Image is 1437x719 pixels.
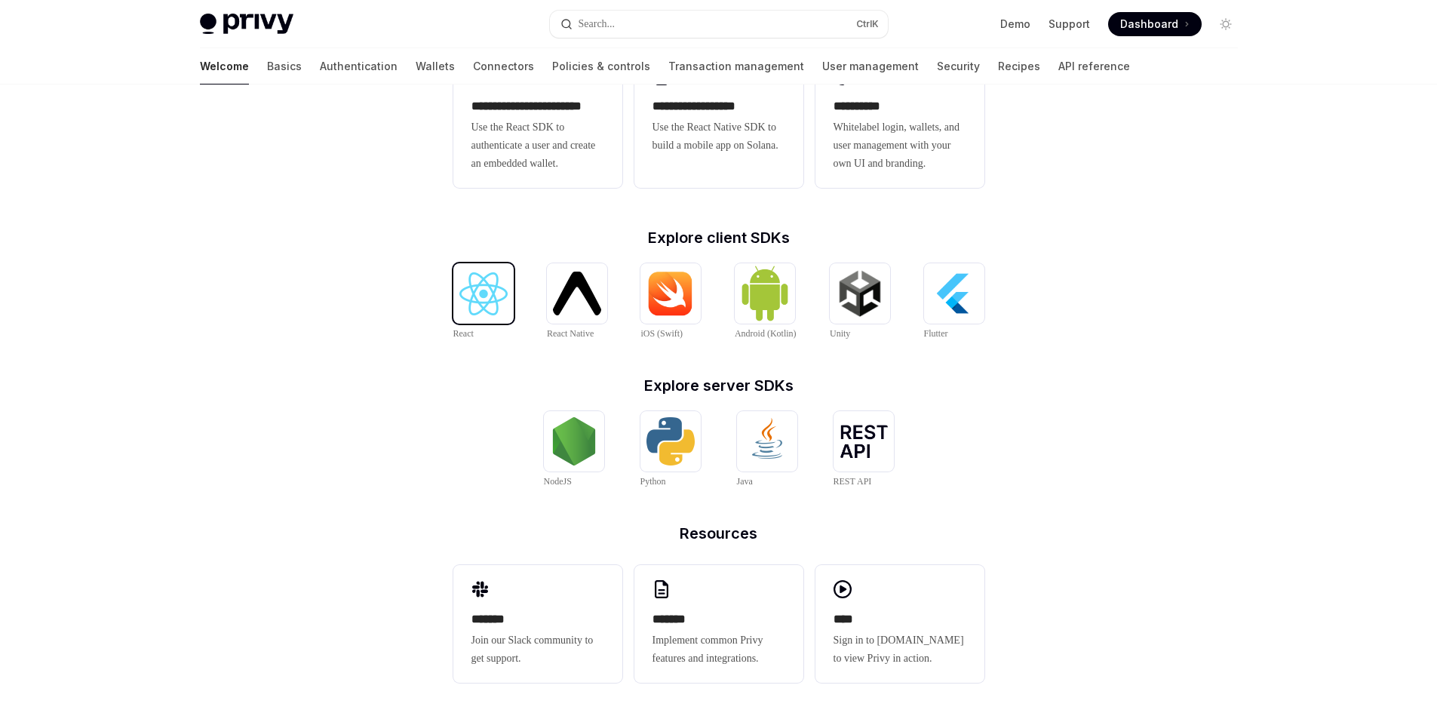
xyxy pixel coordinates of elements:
img: Unity [836,269,884,318]
a: Dashboard [1108,12,1202,36]
a: FlutterFlutter [924,263,984,342]
img: iOS (Swift) [646,271,695,316]
span: Implement common Privy features and integrations. [652,631,785,668]
a: Transaction management [668,48,804,84]
a: Policies & controls [552,48,650,84]
a: **** **Join our Slack community to get support. [453,565,622,683]
img: Flutter [930,269,978,318]
img: NodeJS [550,417,598,466]
span: Use the React Native SDK to build a mobile app on Solana. [652,118,785,155]
span: Dashboard [1120,17,1178,32]
a: JavaJava [737,411,797,490]
span: Java [737,476,753,487]
a: Recipes [998,48,1040,84]
h2: Explore server SDKs [453,378,984,393]
a: NodeJSNodeJS [544,411,604,490]
a: **** *****Whitelabel login, wallets, and user management with your own UI and branding. [815,52,984,188]
span: React [453,328,474,339]
a: Welcome [200,48,249,84]
a: React NativeReact Native [547,263,607,342]
a: REST APIREST API [834,411,894,490]
span: Android (Kotlin) [735,328,797,339]
img: REST API [840,425,888,458]
img: light logo [200,14,293,35]
span: REST API [834,476,872,487]
a: UnityUnity [830,263,890,342]
a: User management [822,48,919,84]
span: Ctrl K [856,18,879,30]
a: Android (Kotlin)Android (Kotlin) [735,263,797,342]
span: Join our Slack community to get support. [471,631,604,668]
img: Java [743,417,791,466]
h2: Resources [453,526,984,541]
a: ReactReact [453,263,514,342]
img: Android (Kotlin) [741,265,789,321]
a: Security [937,48,980,84]
img: Python [646,417,695,466]
span: React Native [547,328,594,339]
span: Python [640,476,666,487]
a: Connectors [473,48,534,84]
a: PythonPython [640,411,701,490]
a: ****Sign in to [DOMAIN_NAME] to view Privy in action. [815,565,984,683]
img: React [459,272,508,315]
span: Flutter [924,328,948,339]
a: **** **** **** ***Use the React Native SDK to build a mobile app on Solana. [634,52,803,188]
button: Search...CtrlK [550,11,888,38]
img: React Native [553,272,601,315]
span: NodeJS [544,476,572,487]
span: Unity [830,328,850,339]
a: API reference [1058,48,1130,84]
span: Use the React SDK to authenticate a user and create an embedded wallet. [471,118,604,173]
span: Sign in to [DOMAIN_NAME] to view Privy in action. [834,631,966,668]
a: Wallets [416,48,455,84]
a: Authentication [320,48,398,84]
a: Support [1049,17,1090,32]
button: Toggle dark mode [1214,12,1238,36]
a: Basics [267,48,302,84]
a: **** **Implement common Privy features and integrations. [634,565,803,683]
span: iOS (Swift) [640,328,683,339]
h2: Explore client SDKs [453,230,984,245]
div: Search... [579,15,616,33]
a: Demo [1000,17,1030,32]
a: iOS (Swift)iOS (Swift) [640,263,701,342]
span: Whitelabel login, wallets, and user management with your own UI and branding. [834,118,966,173]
